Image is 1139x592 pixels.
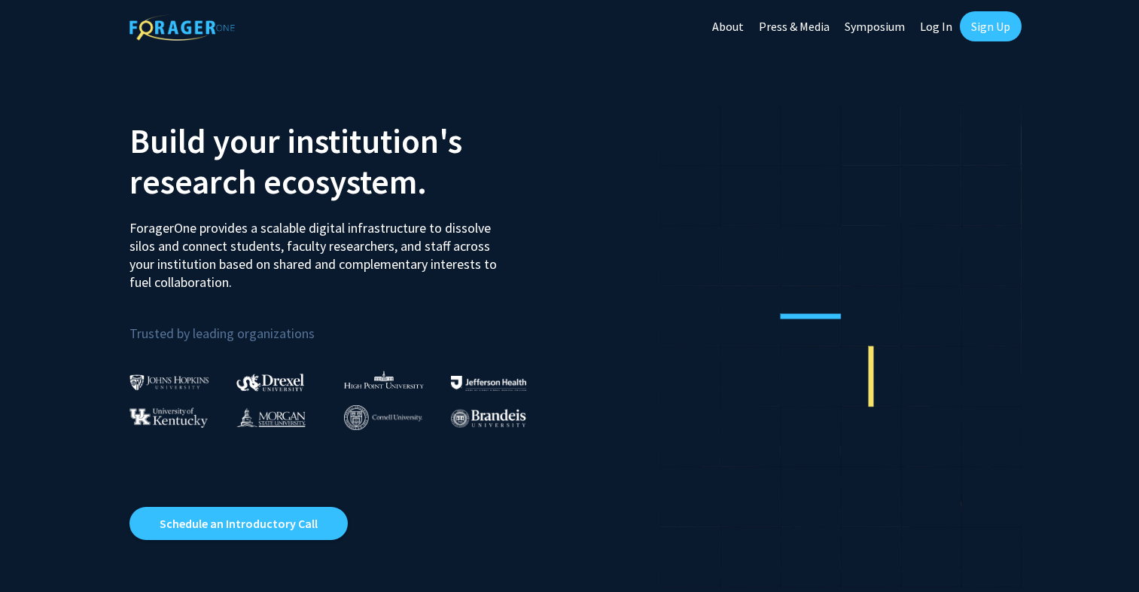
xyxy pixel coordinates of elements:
img: Cornell University [344,405,422,430]
img: Morgan State University [236,407,306,427]
img: University of Kentucky [129,407,208,428]
a: Opens in a new tab [129,507,348,540]
img: Drexel University [236,374,304,391]
h2: Build your institution's research ecosystem. [129,121,559,202]
img: Johns Hopkins University [129,374,209,390]
a: Sign Up [960,11,1022,41]
p: Trusted by leading organizations [129,304,559,345]
img: Brandeis University [451,409,526,428]
img: High Point University [344,371,424,389]
p: ForagerOne provides a scalable digital infrastructure to dissolve silos and connect students, fac... [129,208,507,291]
img: Thomas Jefferson University [451,376,526,390]
img: ForagerOne Logo [129,14,235,41]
